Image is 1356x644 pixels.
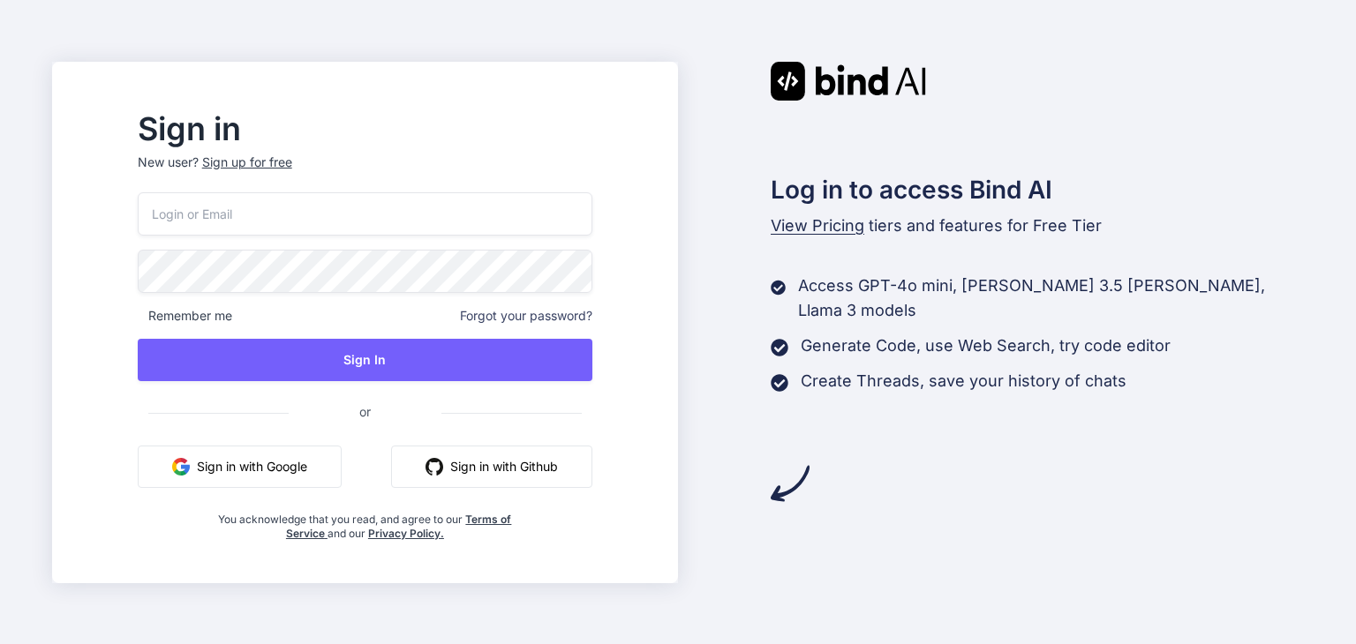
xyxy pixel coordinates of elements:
span: Forgot your password? [460,307,592,325]
img: google [172,458,190,476]
p: tiers and features for Free Tier [771,213,1304,238]
img: Bind AI logo [771,62,926,101]
a: Terms of Service [286,513,512,540]
p: Create Threads, save your history of chats [801,369,1126,393]
button: Sign In [138,339,592,381]
button: Sign in with Google [138,446,342,488]
span: Remember me [138,307,232,325]
a: Privacy Policy. [368,527,444,540]
span: View Pricing [771,216,864,235]
button: Sign in with Github [391,446,592,488]
img: arrow [771,464,810,503]
p: Access GPT-4o mini, [PERSON_NAME] 3.5 [PERSON_NAME], Llama 3 models [798,273,1304,323]
div: Sign up for free [202,154,292,171]
span: or [289,390,441,433]
img: github [426,458,443,476]
div: You acknowledge that you read, and agree to our and our [214,502,517,541]
h2: Sign in [138,115,592,143]
input: Login or Email [138,192,592,236]
p: Generate Code, use Web Search, try code editor [801,333,1171,358]
h2: Log in to access Bind AI [771,171,1304,208]
p: New user? [138,154,592,192]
